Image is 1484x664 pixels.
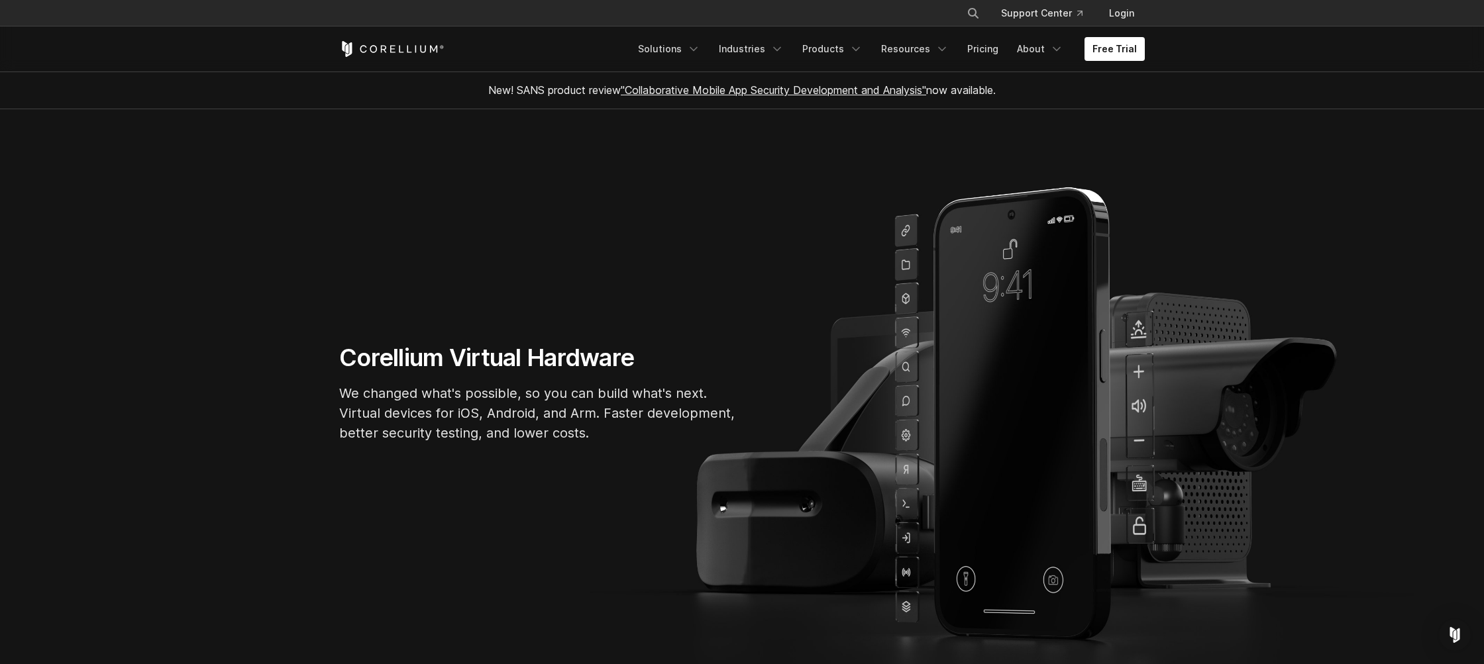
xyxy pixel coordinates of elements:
[1098,1,1145,25] a: Login
[873,37,957,61] a: Resources
[959,37,1006,61] a: Pricing
[488,83,996,97] span: New! SANS product review now available.
[794,37,871,61] a: Products
[1439,619,1471,651] div: Open Intercom Messenger
[711,37,792,61] a: Industries
[990,1,1093,25] a: Support Center
[630,37,708,61] a: Solutions
[339,383,737,443] p: We changed what's possible, so you can build what's next. Virtual devices for iOS, Android, and A...
[1085,37,1145,61] a: Free Trial
[1009,37,1071,61] a: About
[630,37,1145,61] div: Navigation Menu
[621,83,926,97] a: "Collaborative Mobile App Security Development and Analysis"
[339,41,445,57] a: Corellium Home
[951,1,1145,25] div: Navigation Menu
[339,343,737,373] h1: Corellium Virtual Hardware
[961,1,985,25] button: Search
